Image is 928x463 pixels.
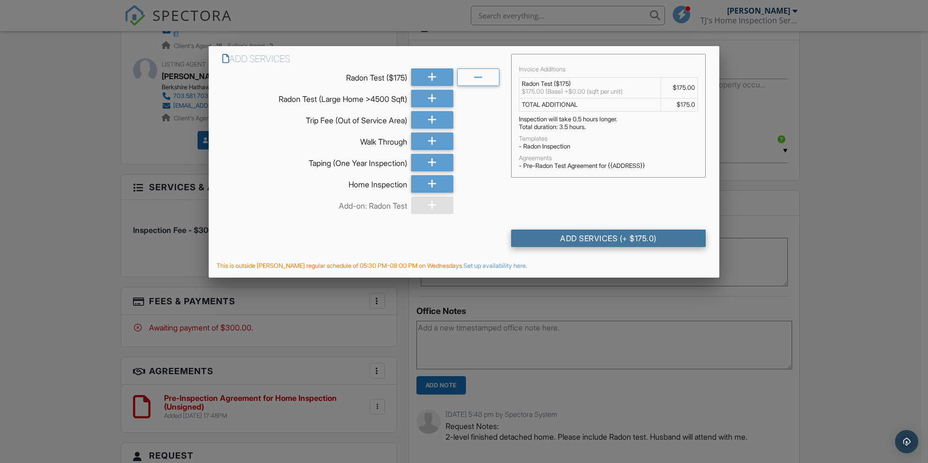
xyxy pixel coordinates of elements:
div: Templates [519,135,698,143]
div: Agreements [519,154,698,162]
div: This is outside [PERSON_NAME] regular schedule of 05:30 PM-08:00 PM on Wednesdays. [209,262,719,270]
div: Home Inspection [222,175,407,190]
div: Total duration: 3.5 hours. [519,123,698,131]
div: Add-on: Radon Test [222,197,407,211]
td: TOTAL ADDITIONAL [519,99,661,112]
div: Invoice Additions [519,66,698,73]
a: Set up availability here. [464,262,527,269]
div: Trip Fee (Out of Service Area) [222,111,407,126]
div: Add Services (+ $175.0) [511,230,706,247]
div: Open Intercom Messenger [895,430,918,453]
div: Radon Test (Large Home >4500 Sqft) [222,90,407,104]
div: Taping (One Year Inspection) [222,154,407,168]
div: Radon Test ($175) [222,68,407,83]
h6: Add Services [222,54,499,64]
td: Radon Test ($175) [519,78,661,99]
td: $175.0 [661,99,697,112]
td: $175.00 [661,78,697,99]
div: - Pre-Radon Test Agreement for {{ADDRESS}} [519,162,698,170]
div: $175.00 (Base) +$0.00 (sqft per unit) [522,88,658,96]
div: Inspection will take 0.5 hours longer. [519,116,698,123]
div: Walk Through [222,132,407,147]
div: - Radon Inspection [519,143,698,150]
